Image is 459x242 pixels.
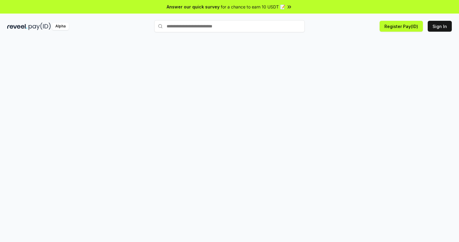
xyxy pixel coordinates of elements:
[7,23,27,30] img: reveel_dark
[221,4,285,10] span: for a chance to earn 10 USDT 📝
[52,23,69,30] div: Alpha
[167,4,220,10] span: Answer our quick survey
[380,21,423,32] button: Register Pay(ID)
[29,23,51,30] img: pay_id
[428,21,452,32] button: Sign In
